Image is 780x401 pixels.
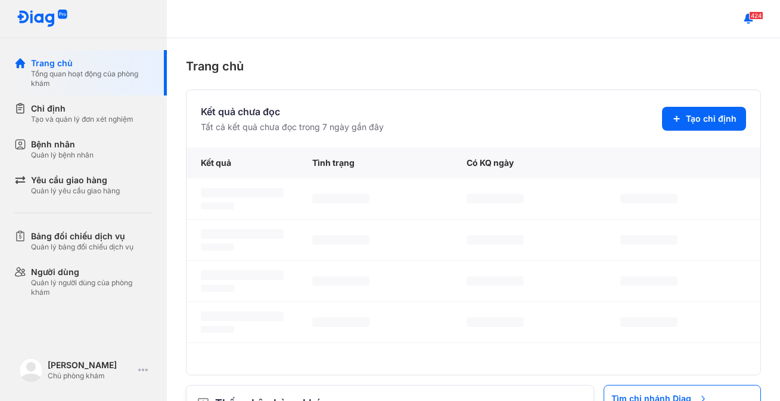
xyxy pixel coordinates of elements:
[31,266,153,278] div: Người dùng
[201,188,284,198] span: ‌
[620,194,678,203] span: ‌
[201,229,284,239] span: ‌
[620,276,678,286] span: ‌
[31,186,120,196] div: Quản lý yêu cầu giao hàng
[31,242,133,252] div: Quản lý bảng đối chiếu dịch vụ
[31,150,94,160] div: Quản lý bệnh nhân
[48,359,133,371] div: [PERSON_NAME]
[467,276,524,286] span: ‌
[467,317,524,327] span: ‌
[201,311,284,321] span: ‌
[312,235,369,245] span: ‌
[186,57,761,75] div: Trang chủ
[749,11,763,20] span: 424
[31,115,133,124] div: Tạo và quản lý đơn xét nghiệm
[19,358,43,382] img: logo
[620,317,678,327] span: ‌
[201,202,234,209] span: ‌
[31,138,94,150] div: Bệnh nhân
[201,285,234,292] span: ‌
[686,113,737,125] span: Tạo chỉ định
[312,194,369,203] span: ‌
[201,243,234,251] span: ‌
[201,326,234,333] span: ‌
[31,69,153,88] div: Tổng quan hoạt động của phòng khám
[201,270,284,280] span: ‌
[312,276,369,286] span: ‌
[467,235,524,245] span: ‌
[31,174,120,186] div: Yêu cầu giao hàng
[187,147,298,178] div: Kết quả
[17,10,68,28] img: logo
[201,121,384,133] div: Tất cả kết quả chưa đọc trong 7 ngày gần đây
[452,147,607,178] div: Có KQ ngày
[620,235,678,245] span: ‌
[201,104,384,119] div: Kết quả chưa đọc
[31,278,153,297] div: Quản lý người dùng của phòng khám
[48,371,133,381] div: Chủ phòng khám
[467,194,524,203] span: ‌
[298,147,452,178] div: Tình trạng
[662,107,746,131] button: Tạo chỉ định
[31,57,153,69] div: Trang chủ
[312,317,369,327] span: ‌
[31,230,133,242] div: Bảng đối chiếu dịch vụ
[31,103,133,115] div: Chỉ định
